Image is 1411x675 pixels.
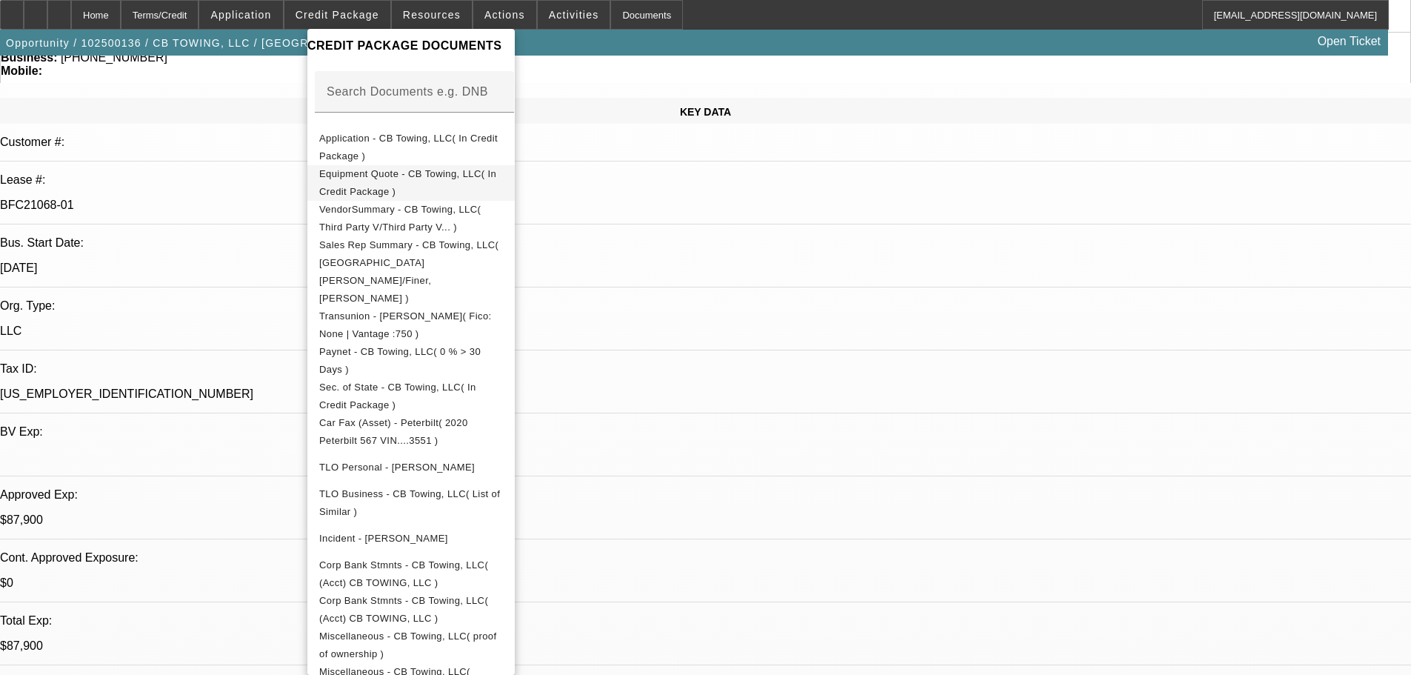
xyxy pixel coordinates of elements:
[307,592,515,628] button: Corp Bank Stmnts - CB Towing, LLC( (Acct) CB TOWING, LLC )
[307,628,515,663] button: Miscellaneous - CB Towing, LLC( proof of ownership )
[307,165,515,201] button: Equipment Quote - CB Towing, LLC( In Credit Package )
[319,533,448,544] span: Incident - [PERSON_NAME]
[319,168,496,197] span: Equipment Quote - CB Towing, LLC( In Credit Package )
[307,236,515,307] button: Sales Rep Summary - CB Towing, LLC( Mansfield, Jeff/Finer, Yinnon )
[307,485,515,521] button: TLO Business - CB Towing, LLC( List of Similar )
[319,559,488,588] span: Corp Bank Stmnts - CB Towing, LLC( (Acct) CB TOWING, LLC )
[319,382,476,410] span: Sec. of State - CB Towing, LLC( In Credit Package )
[327,85,488,98] mat-label: Search Documents e.g. DNB
[307,414,515,450] button: Car Fax (Asset) - Peterbilt( 2020 Peterbilt 567 VIN....3551 )
[307,201,515,236] button: VendorSummary - CB Towing, LLC( Third Party V/Third Party V... )
[307,379,515,414] button: Sec. of State - CB Towing, LLC( In Credit Package )
[319,631,497,659] span: Miscellaneous - CB Towing, LLC( proof of ownership )
[319,133,498,162] span: Application - CB Towing, LLC( In Credit Package )
[307,130,515,165] button: Application - CB Towing, LLC( In Credit Package )
[307,343,515,379] button: Paynet - CB Towing, LLC( 0 % > 30 Days )
[319,462,475,473] span: TLO Personal - [PERSON_NAME]
[319,204,481,233] span: VendorSummary - CB Towing, LLC( Third Party V/Third Party V... )
[307,556,515,592] button: Corp Bank Stmnts - CB Towing, LLC( (Acct) CB TOWING, LLC )
[319,310,492,339] span: Transunion - [PERSON_NAME]( Fico: None | Vantage :750 )
[307,521,515,556] button: Incident - Hoppstadter, Joshua
[319,595,488,624] span: Corp Bank Stmnts - CB Towing, LLC( (Acct) CB TOWING, LLC )
[319,346,481,375] span: Paynet - CB Towing, LLC( 0 % > 30 Days )
[307,307,515,343] button: Transunion - Hoppstadter, Joshua( Fico: None | Vantage :750 )
[319,239,498,304] span: Sales Rep Summary - CB Towing, LLC( [GEOGRAPHIC_DATA][PERSON_NAME]/Finer, [PERSON_NAME] )
[319,417,468,446] span: Car Fax (Asset) - Peterbilt( 2020 Peterbilt 567 VIN....3551 )
[319,488,500,517] span: TLO Business - CB Towing, LLC( List of Similar )
[307,37,515,55] h4: CREDIT PACKAGE DOCUMENTS
[307,450,515,485] button: TLO Personal - Hoppstadter, Joshua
